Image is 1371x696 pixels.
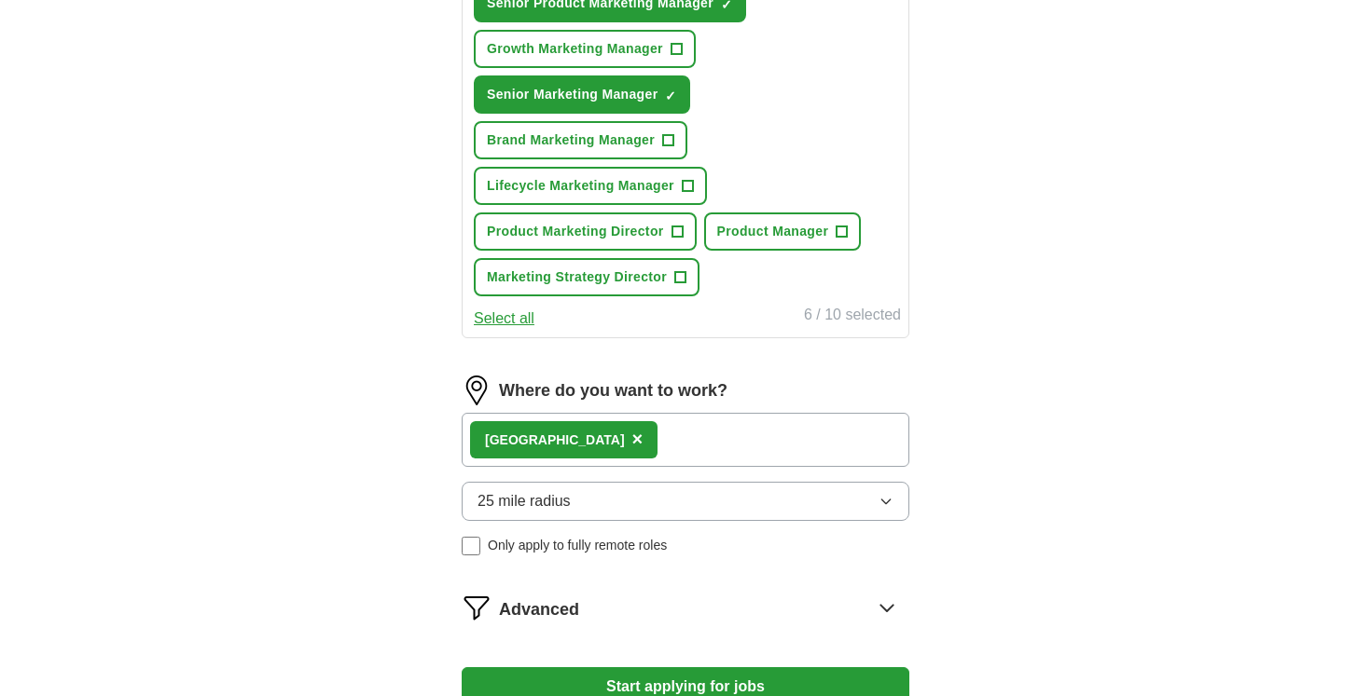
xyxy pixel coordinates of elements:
label: Where do you want to work? [499,378,727,403]
span: × [632,429,644,449]
button: Product Marketing Director [474,212,697,251]
div: [GEOGRAPHIC_DATA] [485,430,625,450]
span: 25 mile radius [478,490,571,512]
button: 25 mile radius [462,482,909,521]
img: filter [462,593,492,622]
span: Advanced [499,597,579,622]
span: Product Manager [717,222,829,241]
button: Lifecycle Marketing Manager [474,167,707,205]
button: × [632,426,644,454]
span: Lifecycle Marketing Manager [487,176,674,196]
button: Marketing Strategy Director [474,258,699,296]
button: Brand Marketing Manager [474,121,687,159]
button: Growth Marketing Manager [474,30,696,68]
img: location.png [462,375,492,405]
button: Select all [474,307,534,330]
span: Growth Marketing Manager [487,39,663,59]
span: ✓ [665,89,676,103]
button: Senior Marketing Manager✓ [474,75,690,114]
div: 6 / 10 selected [804,304,901,330]
input: Only apply to fully remote roles [462,537,480,555]
span: Marketing Strategy Director [487,267,667,287]
span: Product Marketing Director [487,222,664,241]
span: Senior Marketing Manager [487,85,658,104]
span: Only apply to fully remote roles [488,536,667,555]
button: Product Manager [704,212,862,251]
span: Brand Marketing Manager [487,130,655,150]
